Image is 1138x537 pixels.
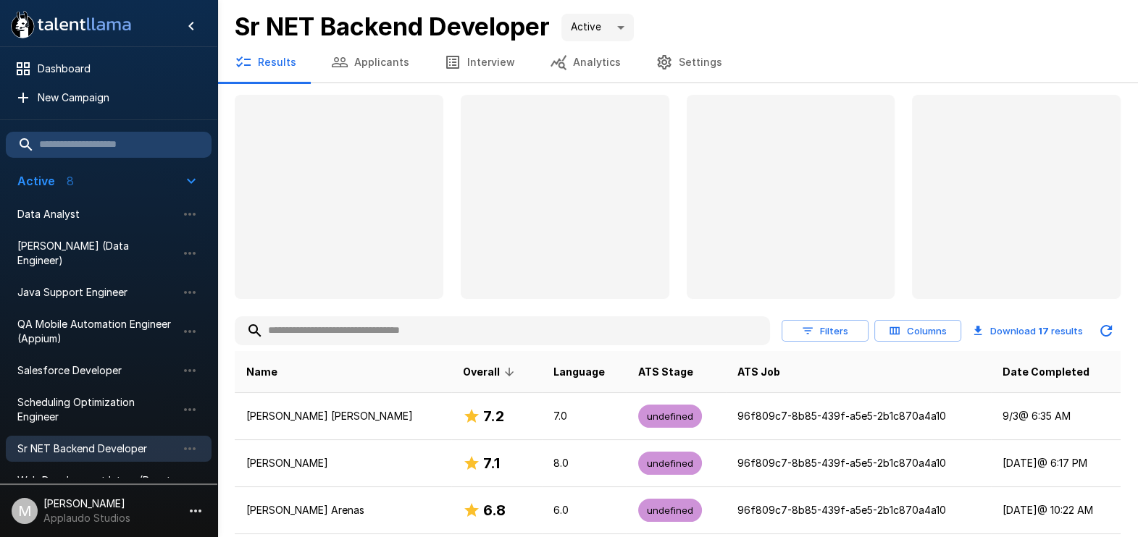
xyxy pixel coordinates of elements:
[463,363,519,381] span: Overall
[967,316,1089,345] button: Download 17 results
[737,503,979,517] p: 96f809c7-8b85-439f-a5e5-2b1c870a4a10
[638,410,702,423] span: undefined
[483,405,504,428] h6: 7.2
[553,409,616,423] p: 7.0
[1038,325,1049,337] b: 17
[553,363,605,381] span: Language
[991,440,1121,487] td: [DATE] @ 6:17 PM
[737,409,979,423] p: 96f809c7-8b85-439f-a5e5-2b1c870a4a10
[991,487,1121,534] td: [DATE] @ 10:22 AM
[483,452,500,475] h6: 7.1
[235,12,550,41] b: Sr NET Backend Developer
[1092,316,1121,345] button: Updated Today - 10:20 AM
[532,42,638,83] button: Analytics
[638,504,702,517] span: undefined
[427,42,532,83] button: Interview
[217,42,314,83] button: Results
[638,42,740,83] button: Settings
[314,42,427,83] button: Applicants
[991,393,1121,440] td: 9/3 @ 6:35 AM
[782,320,869,342] button: Filters
[483,499,506,522] h6: 6.8
[874,320,961,342] button: Columns
[246,409,440,423] p: [PERSON_NAME] [PERSON_NAME]
[246,363,277,381] span: Name
[737,363,780,381] span: ATS Job
[553,456,616,470] p: 8.0
[553,503,616,517] p: 6.0
[737,456,979,470] p: 96f809c7-8b85-439f-a5e5-2b1c870a4a10
[1003,363,1089,381] span: Date Completed
[246,456,440,470] p: [PERSON_NAME]
[638,363,693,381] span: ATS Stage
[638,457,702,470] span: undefined
[246,503,440,517] p: [PERSON_NAME] Arenas
[561,14,634,41] div: Active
